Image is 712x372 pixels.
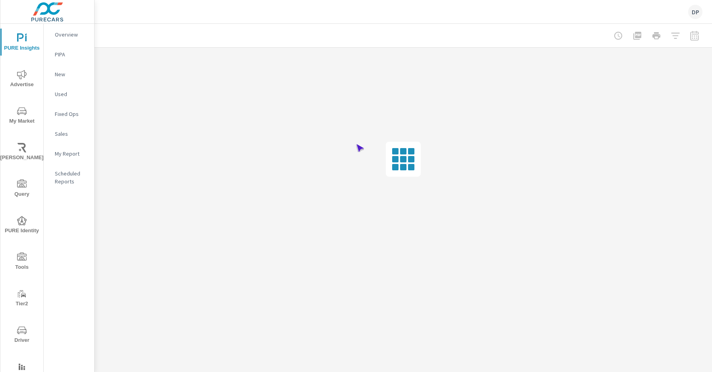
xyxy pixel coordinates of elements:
[3,33,41,53] span: PURE Insights
[3,326,41,345] span: Driver
[44,88,94,100] div: Used
[44,148,94,160] div: My Report
[55,110,88,118] p: Fixed Ops
[55,90,88,98] p: Used
[3,106,41,126] span: My Market
[44,128,94,140] div: Sales
[3,70,41,89] span: Advertise
[3,143,41,162] span: [PERSON_NAME]
[3,252,41,272] span: Tools
[55,70,88,78] p: New
[55,150,88,158] p: My Report
[55,170,88,185] p: Scheduled Reports
[688,5,702,19] div: DP
[44,68,94,80] div: New
[44,48,94,60] div: PIPA
[55,31,88,39] p: Overview
[3,289,41,308] span: Tier2
[55,50,88,58] p: PIPA
[44,108,94,120] div: Fixed Ops
[55,130,88,138] p: Sales
[3,179,41,199] span: Query
[44,168,94,187] div: Scheduled Reports
[44,29,94,40] div: Overview
[3,216,41,235] span: PURE Identity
